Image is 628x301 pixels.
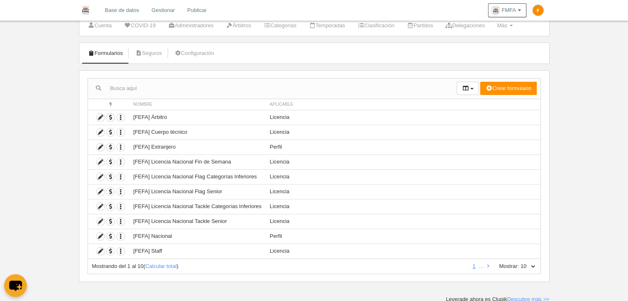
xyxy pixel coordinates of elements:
img: FMFA [79,5,92,15]
td: Licencia [265,125,540,140]
label: Mostrar: [491,263,519,270]
span: Mostrando del 1 al 10 [92,263,144,269]
a: Categorías [259,19,301,32]
button: chat-button [4,274,27,297]
td: Licencia [265,214,540,229]
td: [FEFA] Licencia Nacional Tackle Senior [129,214,265,229]
a: Calcular total [145,263,177,269]
img: OaSyhHG2e8IO.30x30.jpg [491,6,500,14]
a: Delegaciones [441,19,489,32]
a: Árbitros [221,19,256,32]
td: Licencia [265,199,540,214]
td: Perfil [265,229,540,244]
td: [FEFA] Cuerpo técnico [129,125,265,140]
td: [FEFA] Árbitro [129,110,265,125]
td: [FEFA] Staff [129,244,265,258]
a: Administradores [164,19,218,32]
td: [FEFA] Nacional [129,229,265,244]
a: Cuenta [83,19,116,32]
span: Nombre [133,102,152,107]
td: [FEFA] Extranjero [129,140,265,154]
a: Seguros [130,47,166,59]
a: Clasificación [353,19,399,32]
li: … [479,263,484,270]
td: [FEFA] Licencia Nacional Flag Categorías Inferiores [129,169,265,184]
a: Temporadas [304,19,350,32]
td: Licencia [265,169,540,184]
a: 1 [471,263,477,269]
div: ( ) [92,263,467,270]
td: [FEFA] Licencia Nacional Tackle Categorías Inferiores [129,199,265,214]
a: Formularios [83,47,128,59]
span: Más [497,22,507,28]
td: Licencia [265,110,540,125]
td: Licencia [265,184,540,199]
button: Crear formulario [480,82,536,95]
td: Perfil [265,140,540,154]
td: Licencia [265,244,540,258]
input: Busca aquí [88,82,457,95]
td: Licencia [265,154,540,169]
td: [FEFA] Licencia Nacional Flag Senior [129,184,265,199]
a: Configuración [170,47,218,59]
span: Aplicable [270,102,293,107]
a: FMFA [488,3,526,17]
a: Más [493,19,517,32]
img: c2l6ZT0zMHgzMCZmcz05JnRleHQ9RiZiZz1mYjhjMDA%3D.png [533,5,543,16]
td: [FEFA] Licencia Nacional Fin de Semana [129,154,265,169]
a: COVID-19 [120,19,160,32]
span: FMFA [502,6,516,14]
a: Partidos [402,19,438,32]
